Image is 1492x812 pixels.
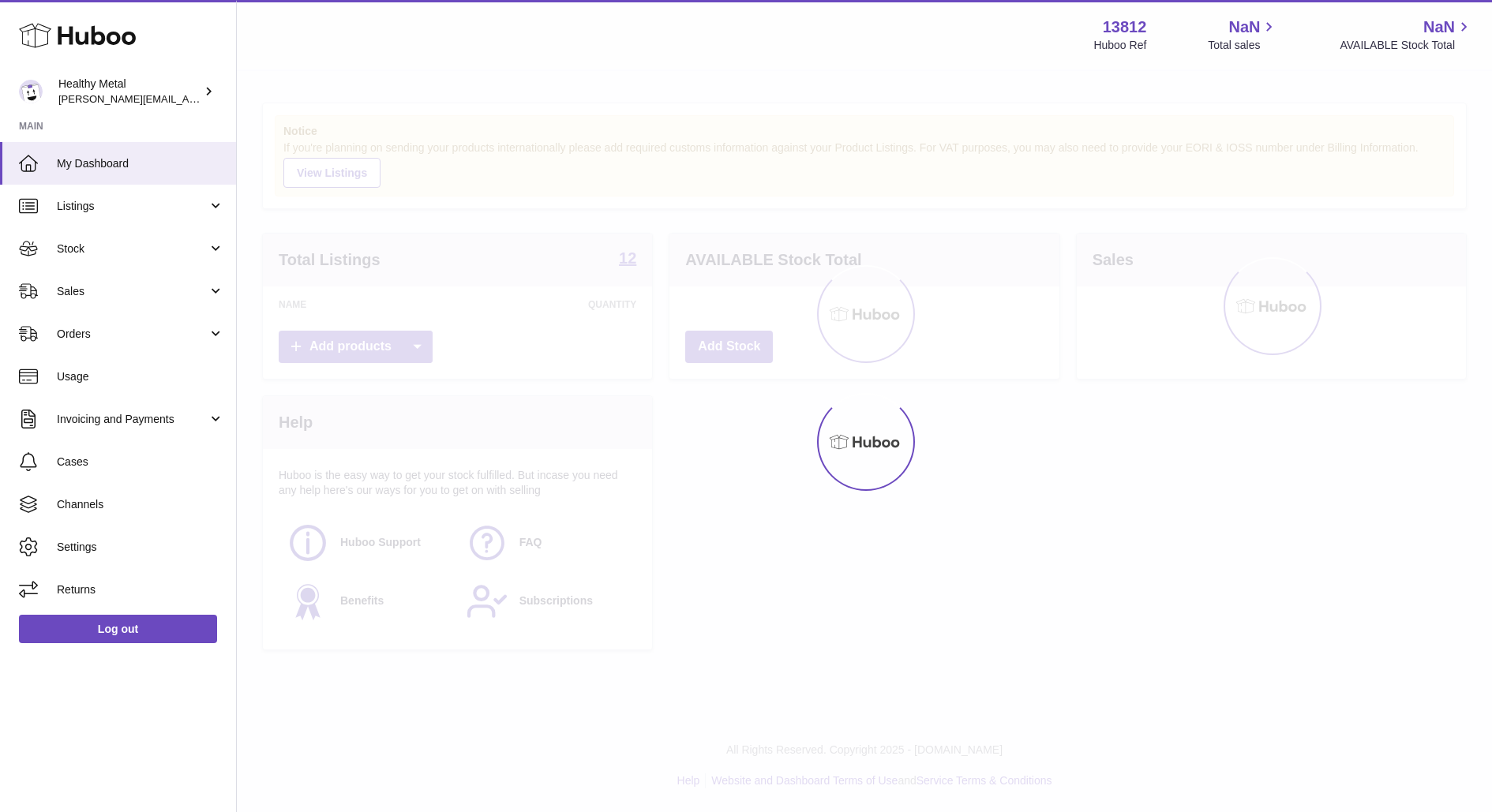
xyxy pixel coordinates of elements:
span: Total sales [1208,38,1278,53]
span: Stock [57,241,208,256]
span: AVAILABLE Stock Total [1340,38,1473,53]
span: NaN [1423,17,1455,38]
a: Log out [19,615,217,643]
div: Huboo Ref [1093,38,1146,53]
span: Returns [57,582,224,597]
span: Listings [57,199,208,214]
a: NaN AVAILABLE Stock Total [1340,17,1473,53]
img: jose@healthy-metal.com [19,80,43,103]
span: Channels [57,497,224,512]
span: Settings [57,540,224,555]
span: Orders [57,327,208,342]
span: Invoicing and Payments [57,412,208,427]
span: My Dashboard [57,156,224,171]
span: Sales [57,284,208,299]
strong: 13812 [1103,17,1147,38]
a: NaN Total sales [1208,17,1278,53]
span: [PERSON_NAME][EMAIL_ADDRESS][DOMAIN_NAME] [58,92,317,105]
div: Healthy Metal [58,77,201,107]
span: NaN [1228,17,1260,38]
span: Usage [57,369,224,384]
span: Cases [57,455,224,470]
